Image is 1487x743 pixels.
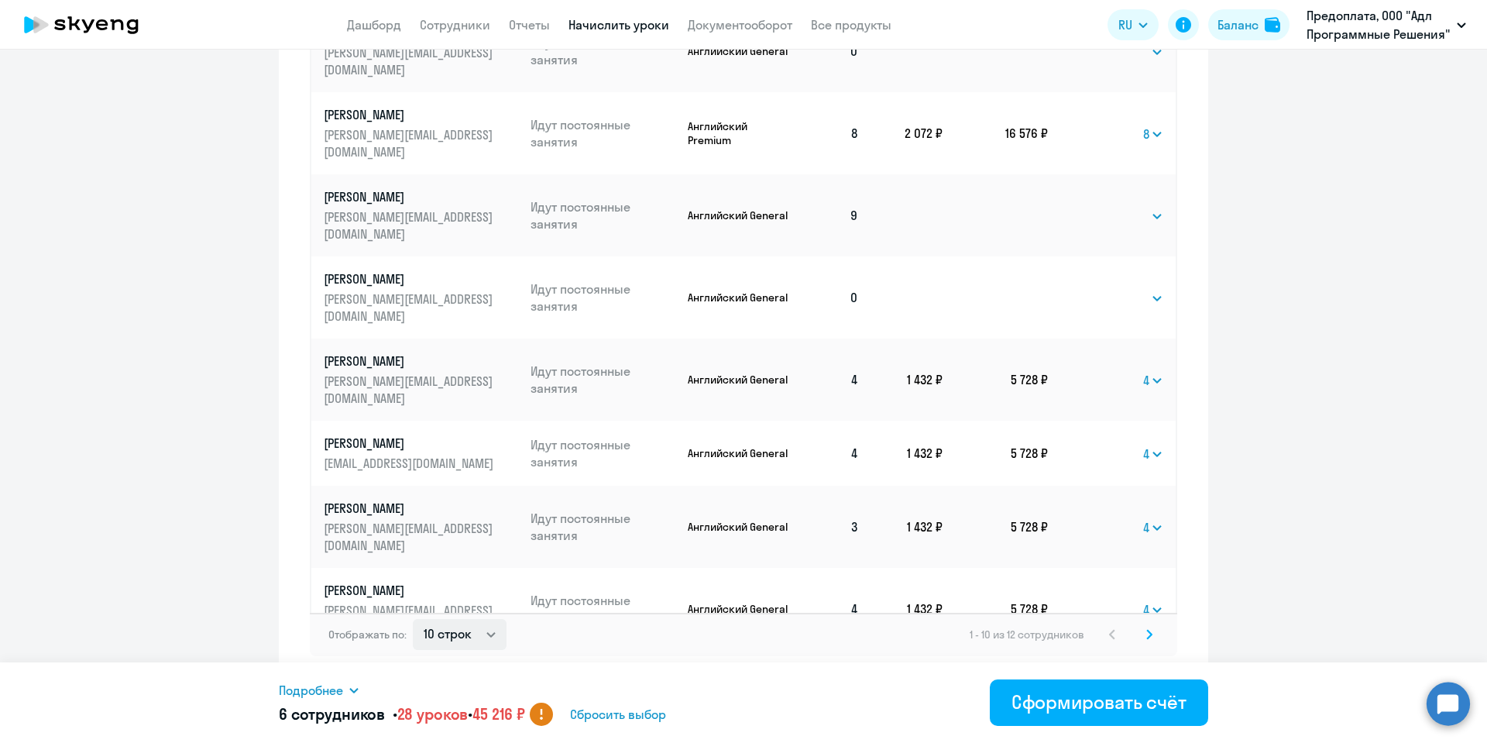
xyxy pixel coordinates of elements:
p: Английский General [688,446,792,460]
p: [PERSON_NAME][EMAIL_ADDRESS][DOMAIN_NAME] [324,520,497,554]
p: [PERSON_NAME][EMAIL_ADDRESS][DOMAIN_NAME] [324,602,497,636]
td: 1 432 ₽ [871,568,943,650]
td: 3 [792,486,871,568]
a: [PERSON_NAME][PERSON_NAME][EMAIL_ADDRESS][DOMAIN_NAME] [324,500,518,554]
p: Идут постоянные занятия [531,510,676,544]
a: Дашборд [347,17,401,33]
p: Идут постоянные занятия [531,436,676,470]
td: 4 [792,568,871,650]
td: 1 432 ₽ [871,339,943,421]
button: Балансbalance [1208,9,1290,40]
p: Английский General [688,44,792,58]
a: [PERSON_NAME][PERSON_NAME][EMAIL_ADDRESS][DOMAIN_NAME] [324,106,518,160]
p: [PERSON_NAME] [324,435,497,452]
span: Сбросить выбор [570,705,666,724]
p: Английский Premium [688,119,792,147]
p: Идут постоянные занятия [531,363,676,397]
a: [PERSON_NAME][PERSON_NAME][EMAIL_ADDRESS][DOMAIN_NAME] [324,188,518,243]
a: [PERSON_NAME][PERSON_NAME][EMAIL_ADDRESS][DOMAIN_NAME] [324,353,518,407]
p: [PERSON_NAME][EMAIL_ADDRESS][DOMAIN_NAME] [324,373,497,407]
span: 45 216 ₽ [472,704,525,724]
p: Идут постоянные занятия [531,116,676,150]
a: [PERSON_NAME][EMAIL_ADDRESS][DOMAIN_NAME] [324,24,518,78]
a: Сотрудники [420,17,490,33]
p: [PERSON_NAME] [324,500,497,517]
p: [PERSON_NAME] [324,188,497,205]
p: Английский General [688,208,792,222]
a: Отчеты [509,17,550,33]
td: 2 072 ₽ [871,92,943,174]
span: Отображать по: [328,628,407,642]
td: 5 728 ₽ [943,486,1048,568]
p: [PERSON_NAME][EMAIL_ADDRESS][DOMAIN_NAME] [324,208,497,243]
div: Сформировать счёт [1011,690,1187,714]
td: 16 576 ₽ [943,92,1048,174]
h5: 6 сотрудников • • [279,703,525,725]
a: Документооборот [688,17,792,33]
p: [PERSON_NAME] [324,270,497,287]
td: 4 [792,339,871,421]
p: Английский General [688,602,792,616]
p: Идут постоянные занятия [531,34,676,68]
td: 0 [792,10,871,92]
a: Все продукты [811,17,891,33]
p: Идут постоянные занятия [531,198,676,232]
button: RU [1108,9,1159,40]
p: Предоплата, ООО "Адл Программные Решения" [1307,6,1451,43]
a: [PERSON_NAME][PERSON_NAME][EMAIL_ADDRESS][DOMAIN_NAME] [324,270,518,325]
p: [PERSON_NAME] [324,582,497,599]
button: Сформировать счёт [990,679,1208,726]
td: 0 [792,256,871,339]
span: RU [1118,15,1132,34]
td: 5 728 ₽ [943,568,1048,650]
span: 1 - 10 из 12 сотрудников [970,628,1084,642]
td: 9 [792,174,871,256]
span: 28 уроков [397,704,469,724]
div: Баланс [1217,15,1259,34]
p: Идут постоянные занятия [531,280,676,315]
p: [PERSON_NAME] [324,106,497,123]
td: 4 [792,421,871,486]
p: Идут постоянные занятия [531,592,676,626]
p: Английский General [688,520,792,534]
p: [PERSON_NAME] [324,353,497,370]
a: [PERSON_NAME][PERSON_NAME][EMAIL_ADDRESS][DOMAIN_NAME] [324,582,518,636]
td: 5 728 ₽ [943,421,1048,486]
td: 5 728 ₽ [943,339,1048,421]
p: Английский General [688,291,792,304]
td: 1 432 ₽ [871,421,943,486]
td: 1 432 ₽ [871,486,943,568]
p: [PERSON_NAME][EMAIL_ADDRESS][DOMAIN_NAME] [324,44,497,78]
p: [PERSON_NAME][EMAIL_ADDRESS][DOMAIN_NAME] [324,126,497,160]
p: [EMAIL_ADDRESS][DOMAIN_NAME] [324,455,497,472]
button: Предоплата, ООО "Адл Программные Решения" [1299,6,1474,43]
a: Начислить уроки [568,17,669,33]
p: Английский General [688,373,792,387]
span: Подробнее [279,681,343,700]
a: [PERSON_NAME][EMAIL_ADDRESS][DOMAIN_NAME] [324,435,518,472]
td: 8 [792,92,871,174]
img: balance [1265,17,1280,33]
p: [PERSON_NAME][EMAIL_ADDRESS][DOMAIN_NAME] [324,291,497,325]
